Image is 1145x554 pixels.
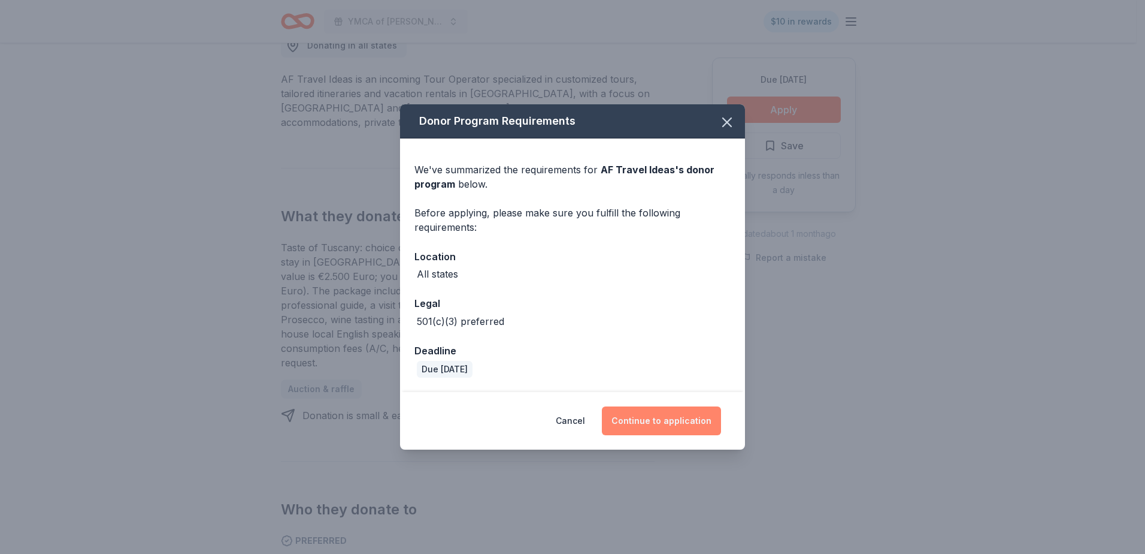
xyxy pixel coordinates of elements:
[414,206,731,234] div: Before applying, please make sure you fulfill the following requirements:
[400,104,745,138] div: Donor Program Requirements
[556,407,585,435] button: Cancel
[414,162,731,191] div: We've summarized the requirements for below.
[414,343,731,359] div: Deadline
[417,267,458,281] div: All states
[602,407,721,435] button: Continue to application
[417,314,504,329] div: 501(c)(3) preferred
[414,296,731,311] div: Legal
[417,361,472,378] div: Due [DATE]
[414,249,731,264] div: Location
